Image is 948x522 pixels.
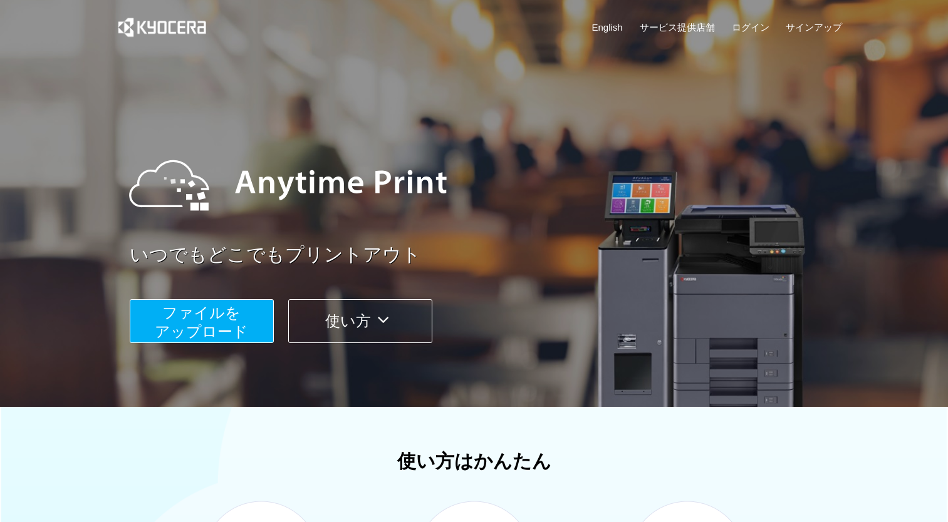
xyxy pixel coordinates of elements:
[130,299,274,343] button: ファイルを​​アップロード
[130,242,850,269] a: いつでもどこでもプリントアウト
[640,21,715,34] a: サービス提供店舗
[732,21,769,34] a: ログイン
[786,21,842,34] a: サインアップ
[592,21,623,34] a: English
[155,304,248,340] span: ファイルを ​​アップロード
[288,299,432,343] button: 使い方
